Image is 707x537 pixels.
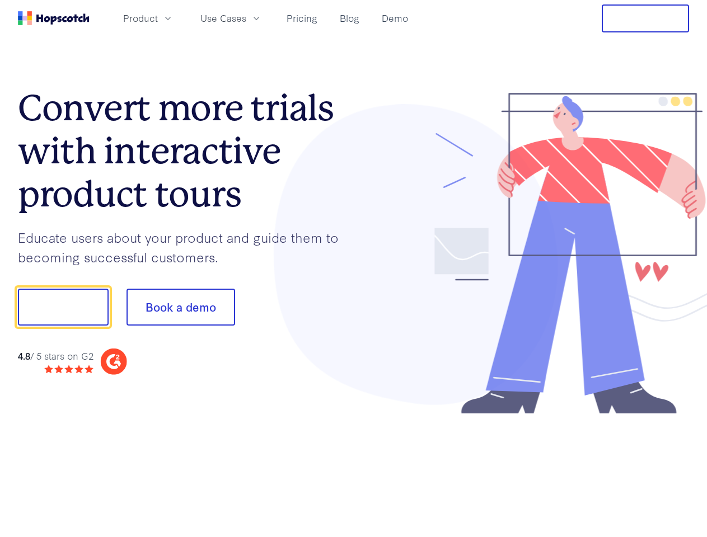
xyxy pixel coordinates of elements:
[123,11,158,25] span: Product
[18,349,93,363] div: / 5 stars on G2
[18,349,30,362] strong: 4.8
[377,9,413,27] a: Demo
[18,11,90,25] a: Home
[116,9,180,27] button: Product
[127,289,235,326] button: Book a demo
[200,11,246,25] span: Use Cases
[18,289,109,326] button: Show me!
[18,228,354,266] p: Educate users about your product and guide them to becoming successful customers.
[335,9,364,27] a: Blog
[18,87,354,215] h1: Convert more trials with interactive product tours
[282,9,322,27] a: Pricing
[602,4,689,32] button: Free Trial
[194,9,269,27] button: Use Cases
